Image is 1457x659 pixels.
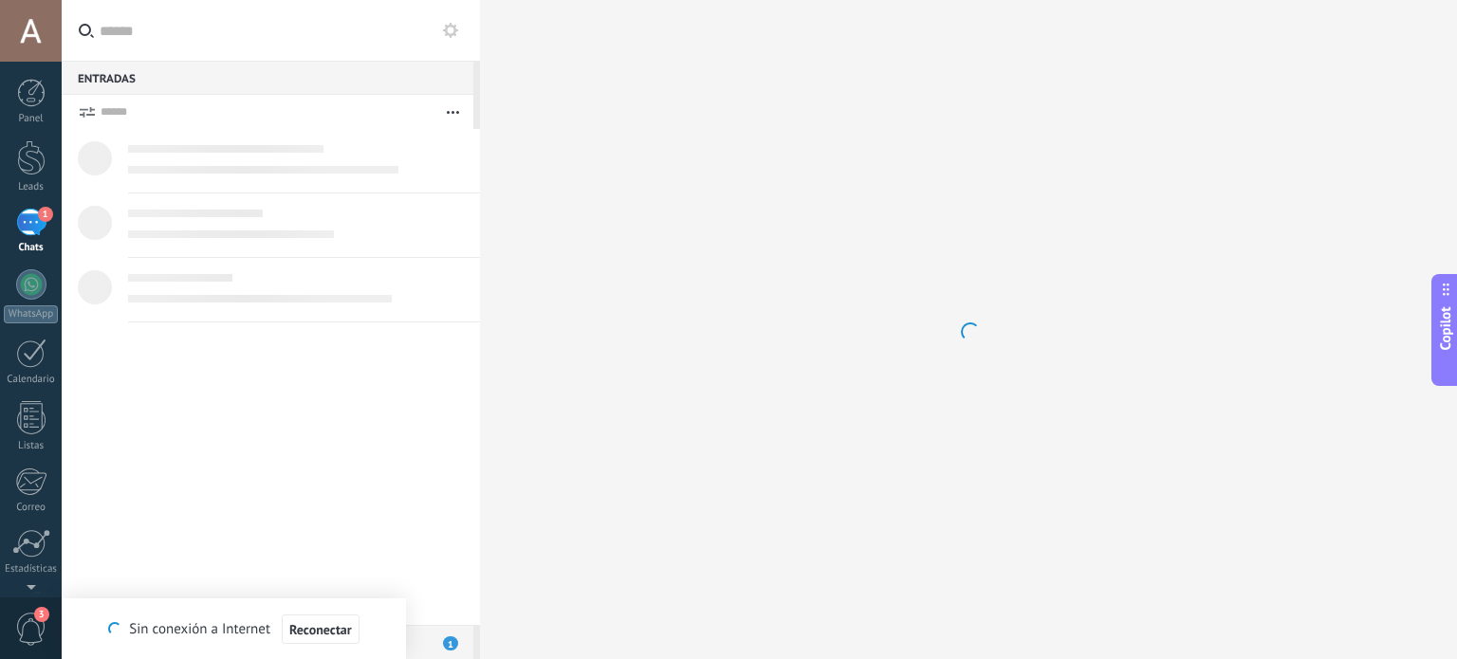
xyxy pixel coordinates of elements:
[1436,306,1455,350] span: Copilot
[62,61,473,95] div: Entradas
[4,181,59,193] div: Leads
[4,242,59,254] div: Chats
[4,502,59,514] div: Correo
[433,95,473,129] button: Más
[34,607,49,622] span: 3
[108,613,359,645] div: Sin conexión a Internet
[4,113,59,125] div: Panel
[289,623,352,636] span: Reconectar
[4,374,59,386] div: Calendario
[4,563,59,576] div: Estadísticas
[4,305,58,323] div: WhatsApp
[443,636,458,650] span: 1
[38,207,53,222] span: 1
[282,614,360,645] button: Reconectar
[4,440,59,452] div: Listas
